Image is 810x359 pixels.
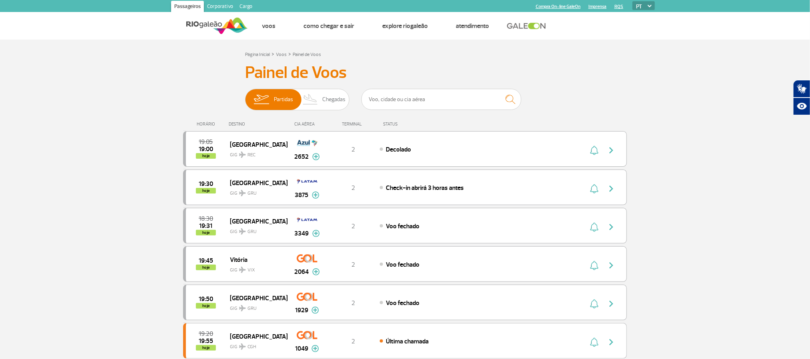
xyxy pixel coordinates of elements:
[199,146,213,152] span: 2025-08-24 19:00:55
[239,267,246,273] img: destiny_airplane.svg
[199,216,213,221] span: 2025-08-24 18:30:00
[271,49,274,58] a: >
[299,89,322,110] img: slider-desembarque
[312,191,319,199] img: mais-info-painel-voo.svg
[607,184,616,193] img: seta-direita-painel-voo.svg
[590,146,599,155] img: sino-painel-voo.svg
[351,261,355,269] span: 2
[239,228,246,235] img: destiny_airplane.svg
[607,222,616,232] img: seta-direita-painel-voo.svg
[230,331,281,341] span: [GEOGRAPHIC_DATA]
[312,268,320,275] img: mais-info-painel-voo.svg
[186,122,229,127] div: HORÁRIO
[295,190,309,200] span: 3875
[245,63,565,83] h3: Painel de Voos
[199,331,213,337] span: 2025-08-24 19:20:00
[239,343,246,350] img: destiny_airplane.svg
[230,254,281,265] span: Vitória
[295,229,309,238] span: 3349
[239,305,246,311] img: destiny_airplane.svg
[311,345,319,352] img: mais-info-painel-voo.svg
[382,22,428,30] a: Explore RIOgaleão
[590,261,599,270] img: sino-painel-voo.svg
[386,299,419,307] span: Voo fechado
[262,22,275,30] a: Voos
[351,184,355,192] span: 2
[199,139,213,145] span: 2025-08-24 19:05:00
[247,267,255,274] span: VIX
[386,337,429,345] span: Última chamada
[245,52,270,58] a: Página Inicial
[229,122,287,127] div: DESTINO
[230,147,281,159] span: GIG
[230,139,281,150] span: [GEOGRAPHIC_DATA]
[590,222,599,232] img: sino-painel-voo.svg
[230,178,281,188] span: [GEOGRAPHIC_DATA]
[247,152,255,159] span: REC
[295,152,309,162] span: 2652
[236,1,255,14] a: Cargo
[607,261,616,270] img: seta-direita-painel-voo.svg
[607,146,616,155] img: seta-direita-painel-voo.svg
[199,181,213,187] span: 2025-08-24 19:30:00
[171,1,204,14] a: Passageiros
[230,301,281,312] span: GIG
[303,22,354,30] a: Como chegar e sair
[536,4,581,9] a: Compra On-line GaleOn
[199,338,213,344] span: 2025-08-24 19:55:00
[247,305,257,312] span: GRU
[288,49,291,58] a: >
[196,265,216,270] span: hoje
[230,262,281,274] span: GIG
[312,153,320,160] img: mais-info-painel-voo.svg
[456,22,489,30] a: Atendimento
[239,152,246,158] img: destiny_airplane.svg
[322,89,345,110] span: Chegadas
[311,307,319,314] img: mais-info-painel-voo.svg
[607,299,616,309] img: seta-direita-painel-voo.svg
[793,98,810,115] button: Abrir recursos assistivos.
[230,185,281,197] span: GIG
[204,1,236,14] a: Corporativo
[196,303,216,309] span: hoje
[379,122,444,127] div: STATUS
[249,89,274,110] img: slider-embarque
[230,216,281,226] span: [GEOGRAPHIC_DATA]
[287,122,327,127] div: CIA AÉREA
[247,343,256,351] span: CGH
[230,293,281,303] span: [GEOGRAPHIC_DATA]
[590,184,599,193] img: sino-painel-voo.svg
[199,258,213,263] span: 2025-08-24 19:45:00
[295,305,308,315] span: 1929
[293,52,321,58] a: Painel de Voos
[386,184,464,192] span: Check-in abrirá 3 horas antes
[196,188,216,193] span: hoje
[196,230,216,235] span: hoje
[247,190,257,197] span: GRU
[793,80,810,98] button: Abrir tradutor de língua de sinais.
[607,337,616,347] img: seta-direita-painel-voo.svg
[200,223,213,229] span: 2025-08-24 19:31:00
[295,344,308,353] span: 1049
[230,224,281,235] span: GIG
[276,52,287,58] a: Voos
[230,339,281,351] span: GIG
[312,230,320,237] img: mais-info-painel-voo.svg
[247,228,257,235] span: GRU
[239,190,246,196] img: destiny_airplane.svg
[196,345,216,351] span: hoje
[295,267,309,277] span: 2064
[351,337,355,345] span: 2
[351,146,355,154] span: 2
[614,4,623,9] a: RQS
[361,89,521,110] input: Voo, cidade ou cia aérea
[274,89,293,110] span: Partidas
[590,299,599,309] img: sino-painel-voo.svg
[196,153,216,159] span: hoje
[199,296,213,302] span: 2025-08-24 19:50:00
[327,122,379,127] div: TERMINAL
[386,222,419,230] span: Voo fechado
[386,261,419,269] span: Voo fechado
[351,299,355,307] span: 2
[351,222,355,230] span: 2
